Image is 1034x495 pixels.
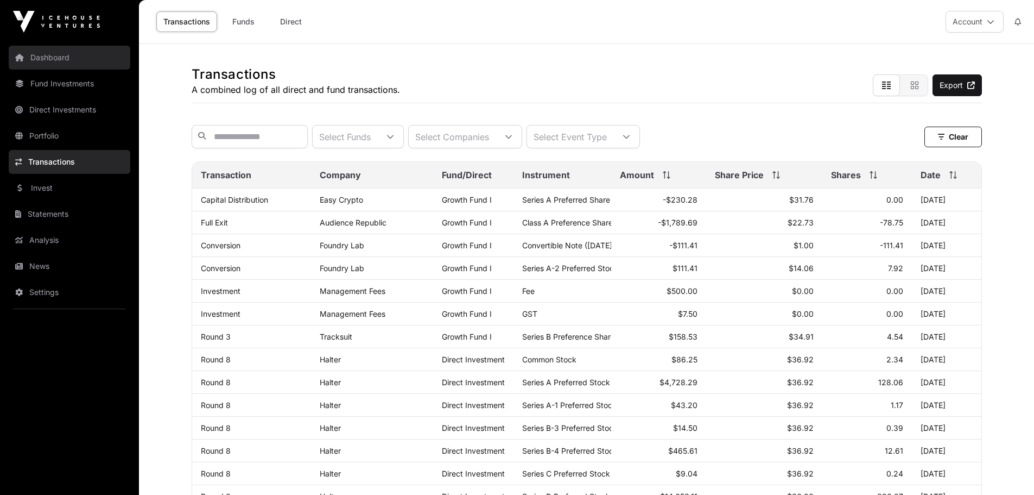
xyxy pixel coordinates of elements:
a: Analysis [9,228,130,252]
a: Round 8 [201,469,231,478]
span: $22.73 [788,218,814,227]
div: Select Companies [409,126,496,148]
td: $9.04 [611,462,707,485]
a: Audience Republic [320,218,386,227]
span: $36.92 [787,469,814,478]
span: Direct Investment [442,400,505,410]
a: Round 8 [201,423,231,433]
span: -78.75 [880,218,903,227]
a: Capital Distribution [201,195,268,204]
a: Round 8 [201,400,231,410]
span: Series C Preferred Stock [522,469,610,478]
a: Foundry Lab [320,264,364,273]
a: Settings [9,280,130,304]
td: [DATE] [912,303,981,325]
span: $0.00 [792,286,814,296]
span: Series A Preferred Share [522,195,610,204]
a: Halter [320,400,341,410]
p: Management Fees [320,286,424,296]
td: [DATE] [912,440,981,462]
span: $36.92 [787,355,814,364]
span: 0.24 [886,469,903,478]
td: [DATE] [912,211,981,234]
span: Direct Investment [442,355,505,364]
a: Halter [320,378,341,387]
span: Company [320,168,361,181]
span: $34.91 [789,332,814,341]
td: [DATE] [912,417,981,440]
iframe: Chat Widget [980,443,1034,495]
a: Growth Fund I [442,195,492,204]
span: $36.92 [787,446,814,455]
span: -111.41 [880,241,903,250]
a: Direct Investments [9,98,130,122]
span: Common Stock [522,355,576,364]
td: [DATE] [912,189,981,211]
a: Halter [320,446,341,455]
td: $500.00 [611,280,707,303]
span: Instrument [522,168,570,181]
a: Tracksuit [320,332,352,341]
div: Select Event Type [527,126,613,148]
span: $31.76 [789,195,814,204]
a: Conversion [201,241,240,250]
a: Conversion [201,264,240,273]
a: Growth Fund I [442,309,492,318]
span: 0.00 [886,195,903,204]
td: [DATE] [912,257,981,280]
td: $43.20 [611,394,707,417]
span: Direct Investment [442,423,505,433]
div: Select Funds [313,126,377,148]
span: 0.39 [886,423,903,433]
span: Series B Preference Shares [522,332,619,341]
a: Halter [320,423,341,433]
a: Dashboard [9,46,130,70]
a: Transactions [9,150,130,174]
span: Series B-4 Preferred Stock [522,446,618,455]
span: Series A-2 Preferred Stock [522,264,618,273]
td: -$111.41 [611,234,707,257]
span: Series A Preferred Stock [522,378,610,387]
td: $4,728.29 [611,371,707,394]
span: Series B-3 Preferred Stock [522,423,618,433]
a: Invest [9,176,130,200]
td: [DATE] [912,394,981,417]
td: [DATE] [912,234,981,257]
a: Growth Fund I [442,286,492,296]
span: 0.00 [886,286,903,296]
a: Full Exit [201,218,228,227]
span: 7.92 [888,264,903,273]
td: [DATE] [912,280,981,303]
a: Halter [320,355,341,364]
td: [DATE] [912,371,981,394]
button: Account [946,11,1004,33]
span: Direct Investment [442,469,505,478]
span: Series A-1 Preferred Stock [522,400,617,410]
a: Foundry Lab [320,241,364,250]
span: $36.92 [787,378,814,387]
a: Easy Crypto [320,195,363,204]
td: -$1,789.69 [611,211,707,234]
span: 1.17 [891,400,903,410]
a: Funds [221,11,265,32]
span: $36.92 [787,423,814,433]
span: 0.00 [886,309,903,318]
span: 128.06 [878,378,903,387]
span: Direct Investment [442,378,505,387]
td: $465.61 [611,440,707,462]
span: 12.61 [885,446,903,455]
span: Date [921,168,941,181]
a: Investment [201,309,240,318]
span: 2.34 [886,355,903,364]
a: Halter [320,469,341,478]
span: $36.92 [787,400,814,410]
span: Shares [831,168,861,181]
span: Share Price [715,168,764,181]
p: Management Fees [320,309,424,318]
a: Direct [269,11,313,32]
span: Direct Investment [442,446,505,455]
td: $14.50 [611,417,707,440]
button: Clear [924,127,982,147]
p: A combined log of all direct and fund transactions. [192,83,400,96]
